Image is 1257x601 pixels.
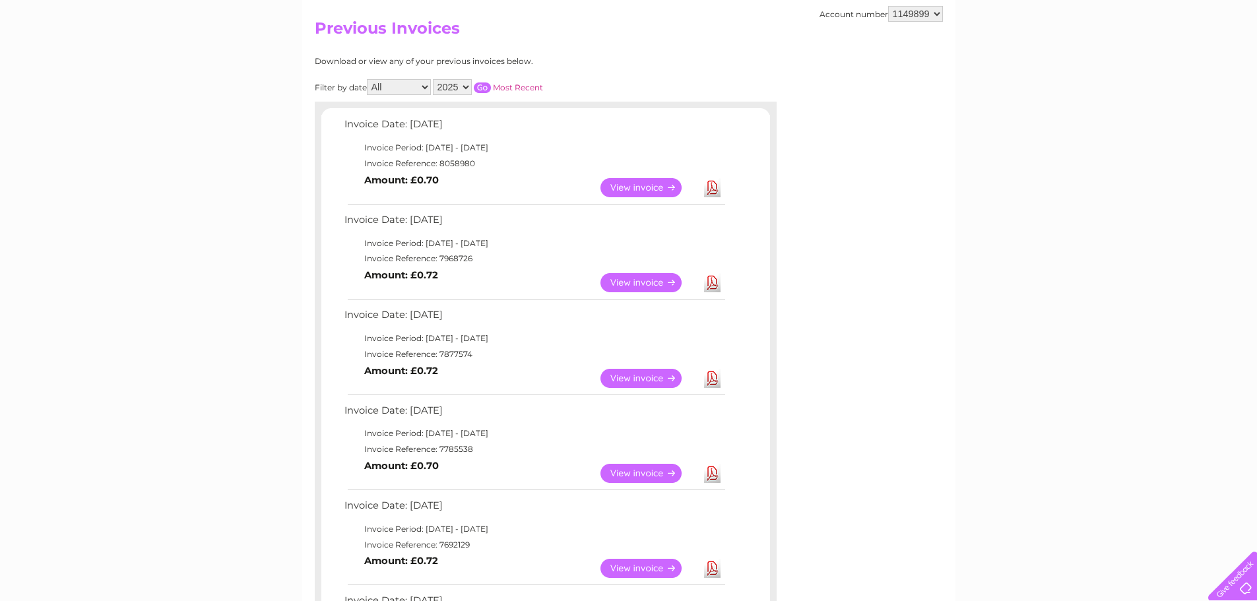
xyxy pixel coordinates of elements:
a: View [600,464,697,483]
div: Filter by date [315,79,661,95]
a: Most Recent [493,82,543,92]
b: Amount: £0.70 [364,174,439,186]
a: Download [704,464,721,483]
td: Invoice Period: [DATE] - [DATE] [341,140,727,156]
h2: Previous Invoices [315,19,943,44]
td: Invoice Period: [DATE] - [DATE] [341,236,727,251]
a: Energy [1058,56,1087,66]
a: Download [704,273,721,292]
td: Invoice Date: [DATE] [341,497,727,521]
td: Invoice Reference: 7692129 [341,537,727,553]
td: Invoice Period: [DATE] - [DATE] [341,426,727,441]
a: View [600,559,697,578]
a: View [600,178,697,197]
td: Invoice Date: [DATE] [341,115,727,140]
a: Download [704,559,721,578]
td: Invoice Reference: 7785538 [341,441,727,457]
div: Download or view any of your previous invoices below. [315,57,661,66]
td: Invoice Reference: 8058980 [341,156,727,172]
b: Amount: £0.72 [364,269,438,281]
div: Clear Business is a trading name of Verastar Limited (registered in [GEOGRAPHIC_DATA] No. 3667643... [317,7,941,64]
td: Invoice Date: [DATE] [341,211,727,236]
a: 0333 014 3131 [1008,7,1099,23]
td: Invoice Reference: 7968726 [341,251,727,267]
b: Amount: £0.70 [364,460,439,472]
td: Invoice Date: [DATE] [341,402,727,426]
a: Download [704,178,721,197]
a: Blog [1142,56,1161,66]
b: Amount: £0.72 [364,555,438,567]
a: Water [1025,56,1050,66]
td: Invoice Period: [DATE] - [DATE] [341,331,727,346]
a: Log out [1213,56,1244,66]
b: Amount: £0.72 [364,365,438,377]
a: View [600,273,697,292]
td: Invoice Period: [DATE] - [DATE] [341,521,727,537]
td: Invoice Reference: 7877574 [341,346,727,362]
a: View [600,369,697,388]
td: Invoice Date: [DATE] [341,306,727,331]
img: logo.png [44,34,112,75]
div: Account number [820,6,943,22]
a: Telecoms [1095,56,1134,66]
a: Download [704,369,721,388]
a: Contact [1169,56,1202,66]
